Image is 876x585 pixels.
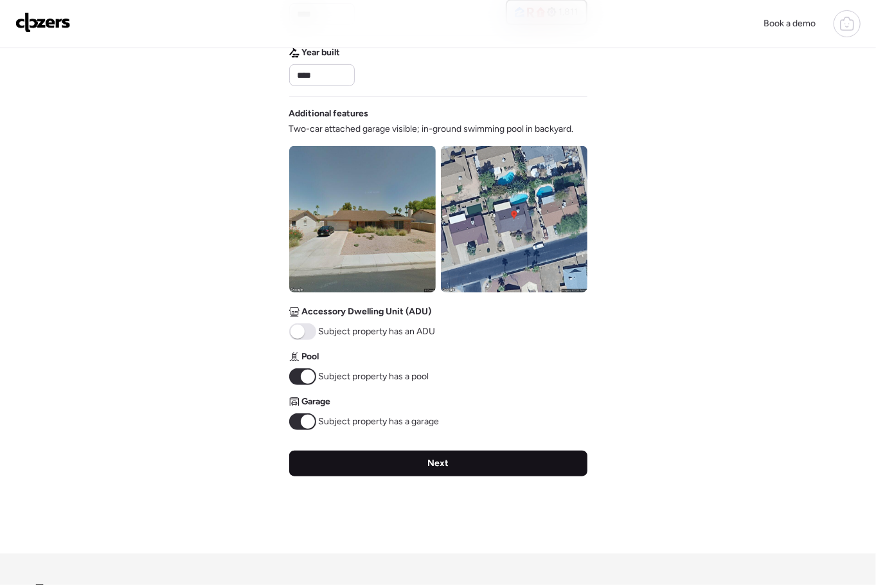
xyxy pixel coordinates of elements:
span: Subject property has a pool [319,370,429,383]
span: Additional features [289,107,369,120]
span: Next [427,457,449,470]
span: Book a demo [764,18,816,29]
img: Logo [15,12,71,33]
span: Accessory Dwelling Unit (ADU) [302,305,432,318]
span: Garage [302,395,331,408]
span: Year built [302,46,341,59]
span: Subject property has an ADU [319,325,436,338]
span: Two-car attached garage visible; in-ground swimming pool in backyard. [289,123,574,136]
span: Subject property has a garage [319,415,440,428]
span: Pool [302,350,319,363]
